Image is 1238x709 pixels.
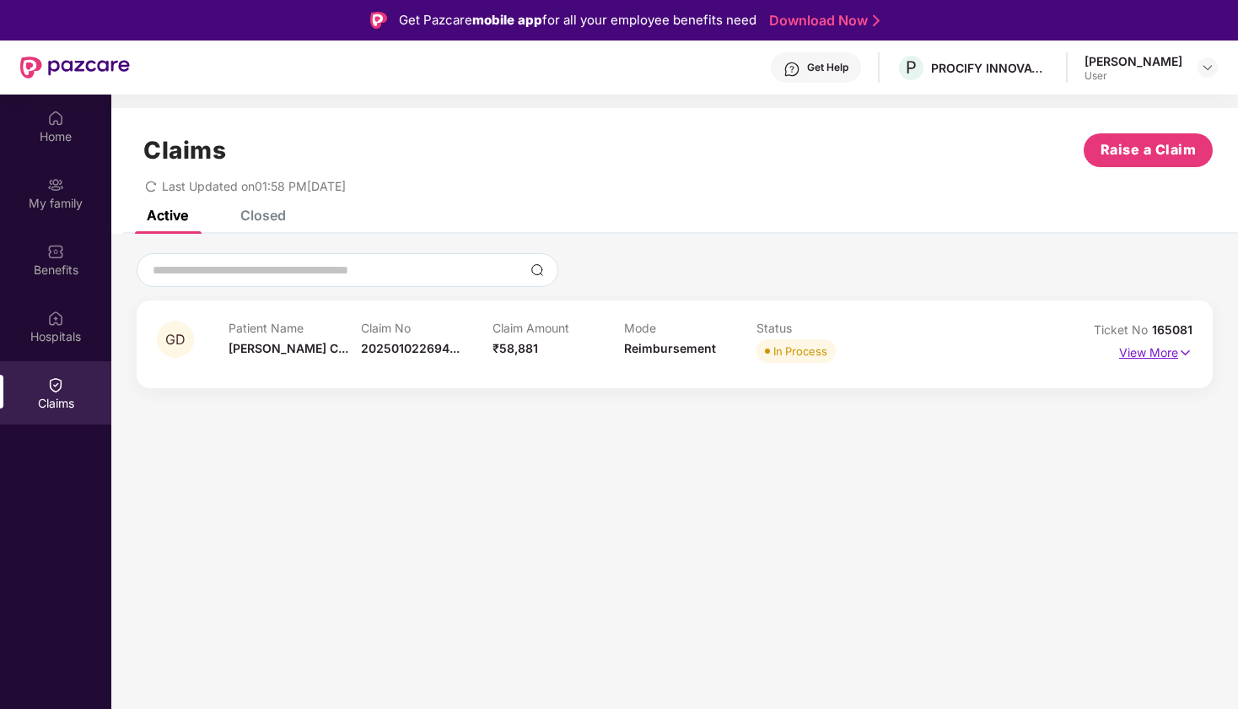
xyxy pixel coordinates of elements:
[47,243,64,260] img: svg+xml;base64,PHN2ZyBpZD0iQmVuZWZpdHMiIHhtbG5zPSJodHRwOi8vd3d3LnczLm9yZy8yMDAwL3N2ZyIgd2lkdGg9Ij...
[162,179,346,193] span: Last Updated on 01:58 PM[DATE]
[873,12,880,30] img: Stroke
[493,341,538,355] span: ₹58,881
[165,333,186,347] span: GD
[1119,339,1192,362] p: View More
[47,110,64,127] img: svg+xml;base64,PHN2ZyBpZD0iSG9tZSIgeG1sbnM9Imh0dHA6Ly93d3cudzMub3JnLzIwMDAvc3ZnIiB3aWR0aD0iMjAiIG...
[1152,322,1192,337] span: 165081
[931,60,1049,76] div: PROCIFY INNOVATIONS PRIVATE LIMITED
[240,207,286,224] div: Closed
[370,12,387,29] img: Logo
[807,61,848,74] div: Get Help
[20,57,130,78] img: New Pazcare Logo
[1085,69,1182,83] div: User
[624,341,716,355] span: Reimbursement
[493,321,624,335] p: Claim Amount
[472,12,542,28] strong: mobile app
[769,12,875,30] a: Download Now
[143,136,226,165] h1: Claims
[229,321,360,335] p: Patient Name
[783,61,800,78] img: svg+xml;base64,PHN2ZyBpZD0iSGVscC0zMngzMiIgeG1sbnM9Imh0dHA6Ly93d3cudzMub3JnLzIwMDAvc3ZnIiB3aWR0aD...
[47,376,64,393] img: svg+xml;base64,PHN2ZyBpZD0iQ2xhaW0iIHhtbG5zPSJodHRwOi8vd3d3LnczLm9yZy8yMDAwL3N2ZyIgd2lkdGg9IjIwIi...
[624,321,756,335] p: Mode
[1084,133,1213,167] button: Raise a Claim
[1085,53,1182,69] div: [PERSON_NAME]
[906,57,917,78] span: P
[530,263,544,277] img: svg+xml;base64,PHN2ZyBpZD0iU2VhcmNoLTMyeDMyIiB4bWxucz0iaHR0cDovL3d3dy53My5vcmcvMjAwMC9zdmciIHdpZH...
[773,343,827,360] div: In Process
[147,207,188,224] div: Active
[1201,61,1214,74] img: svg+xml;base64,PHN2ZyBpZD0iRHJvcGRvd24tMzJ4MzIiIHhtbG5zPSJodHRwOi8vd3d3LnczLm9yZy8yMDAwL3N2ZyIgd2...
[1094,322,1152,337] span: Ticket No
[47,176,64,193] img: svg+xml;base64,PHN2ZyB3aWR0aD0iMjAiIGhlaWdodD0iMjAiIHZpZXdCb3g9IjAgMCAyMCAyMCIgZmlsbD0ibm9uZSIgeG...
[361,341,460,355] span: 202501022694...
[361,321,493,335] p: Claim No
[145,179,157,193] span: redo
[399,10,756,30] div: Get Pazcare for all your employee benefits need
[756,321,888,335] p: Status
[1101,139,1197,160] span: Raise a Claim
[229,341,348,355] span: [PERSON_NAME] C...
[1178,344,1192,362] img: svg+xml;base64,PHN2ZyB4bWxucz0iaHR0cDovL3d3dy53My5vcmcvMjAwMC9zdmciIHdpZHRoPSIxNyIgaGVpZ2h0PSIxNy...
[47,310,64,327] img: svg+xml;base64,PHN2ZyBpZD0iSG9zcGl0YWxzIiB4bWxucz0iaHR0cDovL3d3dy53My5vcmcvMjAwMC9zdmciIHdpZHRoPS...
